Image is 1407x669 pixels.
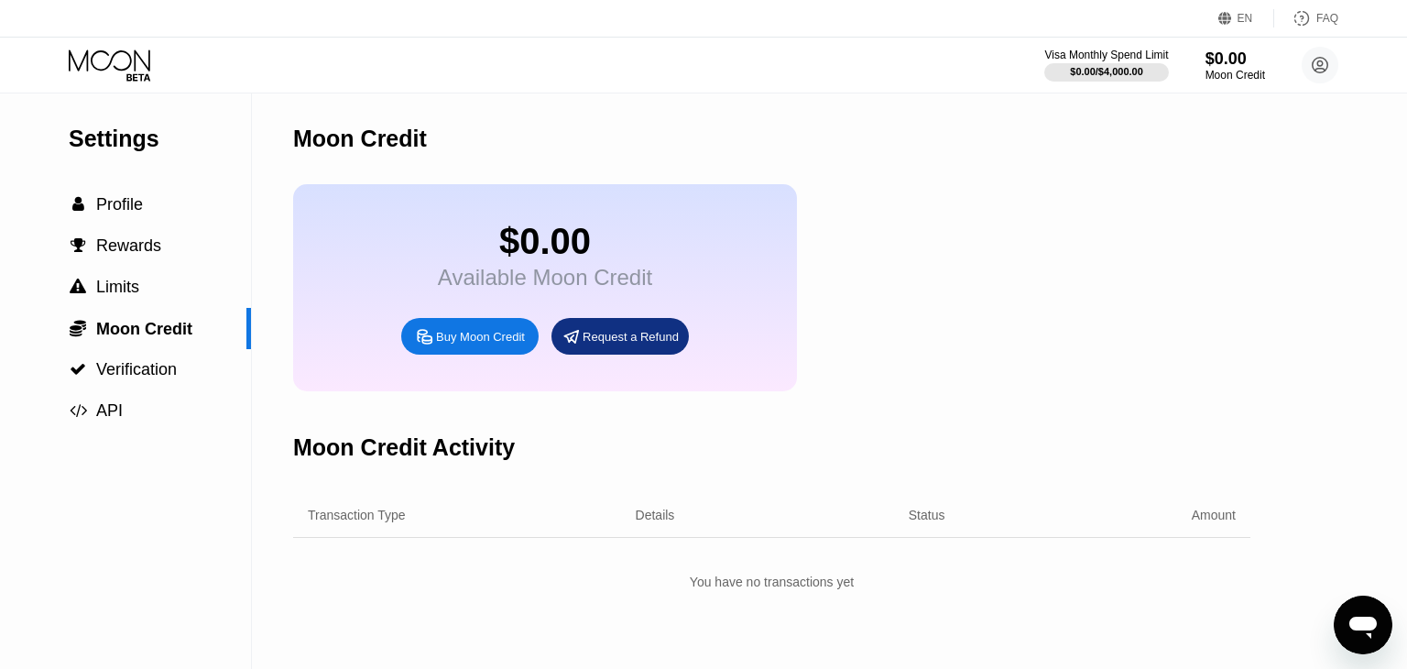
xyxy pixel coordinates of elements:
div:  [69,319,87,337]
div: EN [1238,12,1253,25]
div: Transaction Type [308,508,406,522]
div:  [69,361,87,378]
iframe: Button to launch messaging window [1334,596,1392,654]
span: Profile [96,195,143,214]
div: $0.00 / $4,000.00 [1070,66,1143,77]
div: Request a Refund [583,329,679,345]
div: Visa Monthly Spend Limit [1044,49,1168,61]
div: $0.00 [438,221,652,262]
div: Buy Moon Credit [401,318,539,355]
div: Moon Credit [1205,69,1265,82]
div: Status [909,508,945,522]
div: $0.00Moon Credit [1205,49,1265,82]
span: API [96,401,123,420]
div: $0.00 [1205,49,1265,69]
div: Settings [69,126,251,152]
div:  [69,402,87,419]
div: Details [636,508,675,522]
div:  [69,279,87,295]
div: Visa Monthly Spend Limit$0.00/$4,000.00 [1044,49,1168,82]
span: Moon Credit [96,320,192,338]
div: Available Moon Credit [438,265,652,291]
div: Buy Moon Credit [436,329,525,345]
div: You have no transactions yet [293,565,1250,598]
span:  [70,402,87,419]
div: EN [1218,9,1274,27]
div: Amount [1192,508,1236,522]
span:  [70,361,86,378]
span: Rewards [96,236,161,255]
div: FAQ [1316,12,1338,25]
div: Moon Credit Activity [293,434,515,461]
span: Verification [96,360,177,378]
div: FAQ [1274,9,1338,27]
span:  [72,196,84,213]
div: Request a Refund [551,318,689,355]
div: Moon Credit [293,126,427,152]
span:  [70,279,86,295]
span:  [71,237,86,254]
span:  [70,319,86,337]
span: Limits [96,278,139,296]
div:  [69,196,87,213]
div:  [69,237,87,254]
